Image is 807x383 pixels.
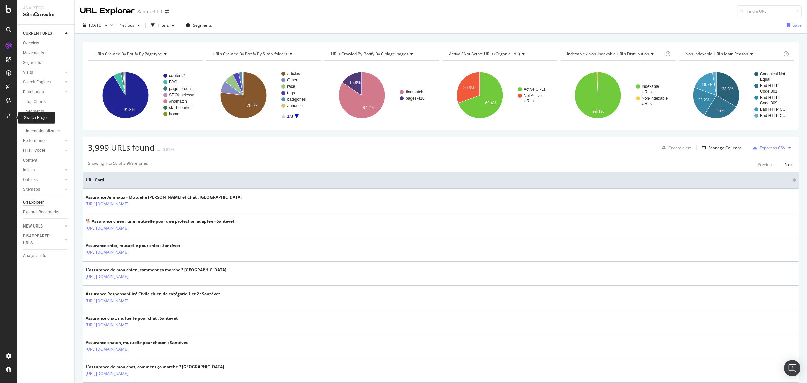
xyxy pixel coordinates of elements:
button: Segments [183,20,215,31]
text: 99.1% [593,109,604,114]
text: race [287,84,295,89]
div: Visits [23,69,33,76]
div: Next [785,162,794,167]
div: Santevet FR [137,8,162,15]
a: [URL][DOMAIN_NAME] [86,249,128,256]
a: [URL][DOMAIN_NAME] [86,273,128,280]
text: Active URLs [524,87,546,92]
svg: A chart. [679,66,793,125]
text: URLs [642,101,652,106]
text: Equal [760,77,770,82]
h4: URLs Crawled By Botify By s_top_folders [211,48,315,59]
text: start-courtier [169,105,192,110]
a: NEW URLS [23,223,63,230]
span: URLs Crawled By Botify By ciblage_pages [331,51,408,57]
div: Showing 1 to 50 of 3,999 entries [88,160,148,168]
input: Find a URL [737,5,802,17]
text: 84.2% [363,105,374,110]
div: Distribution [23,89,44,96]
a: Content [23,157,70,164]
span: 2025 Sep. 28th [89,22,102,28]
a: [URL][DOMAIN_NAME] [86,201,128,207]
div: Movements [23,49,44,57]
div: CURRENT URLS [23,30,52,37]
a: [URL][DOMAIN_NAME] [86,298,128,304]
text: Code 301 [760,89,777,94]
a: Search Engines [23,79,63,86]
button: Filters [148,20,177,31]
text: Other_ [287,78,300,82]
div: L'assurance de mon chat, comment ça marche ? [GEOGRAPHIC_DATA] [86,364,224,370]
div: Performance [23,137,46,144]
img: Equal [157,149,160,151]
div: Assurance chaton, mutuelle pour chaton : Santévet [86,340,188,346]
text: 91.3% [124,107,135,112]
div: A chart. [88,66,202,125]
a: [URL][DOMAIN_NAME] [86,225,128,232]
text: URLs [524,99,534,103]
text: 1/3 [287,114,293,119]
div: URL Explorer [80,5,134,17]
div: Overview [23,40,39,47]
text: tags [287,91,295,95]
a: [URL][DOMAIN_NAME] [86,322,128,328]
a: Distribution [23,89,63,96]
span: 3,999 URLs found [88,142,155,153]
div: Assurance Animaux - Mutuelle [PERSON_NAME] et Chat : [GEOGRAPHIC_DATA] [86,194,242,200]
a: Segments [26,108,70,115]
a: Inlinks [23,167,63,174]
a: Analysis Info [23,252,70,259]
button: Export as CSV [750,142,785,153]
a: Overview [23,40,70,47]
a: HTTP Codes [23,147,63,154]
h4: Active / Not Active URLs [448,48,551,59]
div: Search Engines [23,79,51,86]
span: Indexable / Non-Indexable URLs distribution [567,51,649,57]
text: Code 309 [760,101,777,105]
div: SiteCrawler [23,11,69,19]
text: URLs [642,90,652,94]
div: Content [23,157,37,164]
text: 76.9% [247,103,258,108]
div: Inlinks [23,167,35,174]
button: Next [785,160,794,168]
a: Sitemaps [23,186,63,193]
text: Bad HTTP [760,83,779,88]
div: A chart. [561,66,674,125]
div: Assurance chat, mutuelle pour chat : Santévet [86,315,178,321]
div: Sitemaps [23,186,40,193]
text: SEOUseless/* [169,93,195,97]
a: [URL][DOMAIN_NAME] [86,346,128,353]
a: Internationalization [26,128,70,135]
span: URLs Crawled By Botify By pagetype [94,51,162,57]
text: Non-Indexable [642,96,668,101]
div: Switch Project [24,115,50,121]
div: HTTP Codes [23,147,46,154]
div: L'assurance de mon chien, comment ça marche ? [GEOGRAPHIC_DATA] [86,267,226,273]
button: Previous [116,20,143,31]
text: home [169,112,179,116]
text: pages-410 [406,96,425,101]
h4: URLs Crawled By Botify By pagetype [93,48,197,59]
text: 25% [716,108,724,113]
a: CURRENT URLS [23,30,63,37]
svg: A chart. [206,66,320,125]
h4: Non-Indexable URLs Main Reason [684,48,782,59]
div: NEW URLS [23,223,43,230]
div: -0.89% [161,147,174,152]
text: Canonical Not [760,72,785,76]
a: Outlinks [23,176,63,183]
svg: A chart. [443,66,556,125]
div: arrow-right-arrow-left [165,9,169,14]
div: Outlinks [23,176,38,183]
a: [URL][DOMAIN_NAME] [86,370,128,377]
a: Segments [23,59,70,66]
div: Analysis Info [23,252,46,259]
a: Top Charts [26,98,70,105]
a: Performance [23,137,63,144]
svg: A chart. [324,66,438,125]
button: Previous [758,160,774,168]
div: Save [793,22,802,28]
